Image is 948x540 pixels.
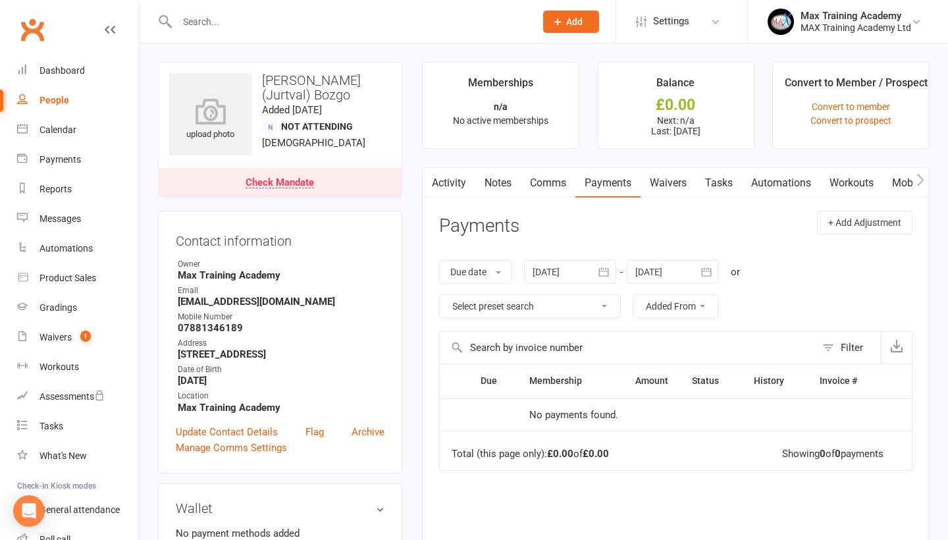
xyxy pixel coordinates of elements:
td: No payments found. [517,398,680,431]
a: What's New [17,441,139,471]
div: Date of Birth [178,364,384,376]
a: Tasks [696,168,742,198]
div: Total (this page only): of [452,448,609,460]
span: [DEMOGRAPHIC_DATA] [262,137,365,149]
button: Filter [816,332,881,364]
a: Product Sales [17,263,139,293]
a: Automations [742,168,820,198]
span: Add [566,16,583,27]
strong: [DATE] [178,375,384,387]
a: Tasks [17,412,139,441]
a: Manage Comms Settings [176,440,287,456]
div: Messages [39,213,81,224]
div: Dashboard [39,65,85,76]
a: People [17,86,139,115]
div: Product Sales [39,273,96,283]
div: Reports [39,184,72,194]
div: Gradings [39,302,77,313]
button: Added From [633,294,719,318]
div: Max Training Academy [801,10,911,22]
div: Filter [841,340,863,356]
a: Dashboard [17,56,139,86]
th: Amount [611,364,680,398]
div: upload photo [169,98,251,142]
a: Payments [17,145,139,175]
button: Due date [439,260,512,284]
div: Location [178,390,384,402]
strong: £0.00 [547,448,573,460]
a: Payments [575,168,641,198]
strong: [EMAIL_ADDRESS][DOMAIN_NAME] [178,296,384,308]
strong: 0 [835,448,841,460]
button: + Add Adjustment [817,211,912,234]
div: Email [178,284,384,297]
a: Activity [423,168,475,198]
strong: Max Training Academy [178,402,384,414]
a: Workouts [17,352,139,382]
div: Showing of payments [782,448,883,460]
strong: 07881346189 [178,322,384,334]
th: Invoice # [808,364,883,398]
img: thumb_image1759524215.png [768,9,794,35]
div: MAX Training Academy Ltd [801,22,911,34]
strong: [STREET_ADDRESS] [178,348,384,360]
div: Assessments [39,391,105,402]
a: Waivers [641,168,696,198]
th: Due [469,364,518,398]
a: Waivers 1 [17,323,139,352]
a: Workouts [820,168,883,198]
a: Gradings [17,293,139,323]
th: History [742,364,808,398]
strong: Max Training Academy [178,269,384,281]
div: Waivers [39,332,72,342]
h3: Payments [439,216,519,236]
input: Search by invoice number [440,332,816,364]
a: Convert to prospect [810,115,891,126]
a: Flag [305,424,324,440]
div: Calendar [39,124,76,135]
a: Clubworx [16,13,49,46]
a: General attendance kiosk mode [17,495,139,525]
strong: n/a [494,101,508,112]
a: Archive [352,424,384,440]
span: Not Attending [281,121,353,132]
div: Balance [656,74,695,98]
a: Convert to member [812,101,890,112]
h3: Contact information [176,229,384,248]
div: Tasks [39,421,63,431]
time: Added [DATE] [262,104,322,116]
div: Automations [39,243,93,254]
div: Payments [39,154,81,165]
th: Membership [517,364,611,398]
div: Convert to Member / Prospect [785,74,928,98]
a: Messages [17,204,139,234]
span: 1 [80,331,91,342]
a: Notes [475,168,521,198]
a: Assessments [17,382,139,412]
span: Settings [653,7,689,36]
div: or [731,264,740,280]
div: Memberships [468,74,533,98]
strong: £0.00 [583,448,609,460]
a: Automations [17,234,139,263]
a: Calendar [17,115,139,145]
h3: Wallet [176,501,384,516]
th: Status [680,364,742,398]
div: What's New [39,450,87,461]
strong: 0 [820,448,826,460]
div: Check Mandate [246,178,314,188]
button: Add [543,11,599,33]
div: Address [178,337,384,350]
div: People [39,95,69,105]
a: Comms [521,168,575,198]
a: Reports [17,175,139,204]
div: £0.00 [610,98,742,112]
span: No active memberships [453,115,548,126]
p: Next: n/a Last: [DATE] [610,115,742,136]
div: Owner [178,258,384,271]
input: Search... [173,13,526,31]
h3: [PERSON_NAME] (Jurtval) Bozgo [169,73,391,102]
div: Open Intercom Messenger [13,495,45,527]
div: General attendance [39,504,120,515]
div: Workouts [39,362,79,372]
